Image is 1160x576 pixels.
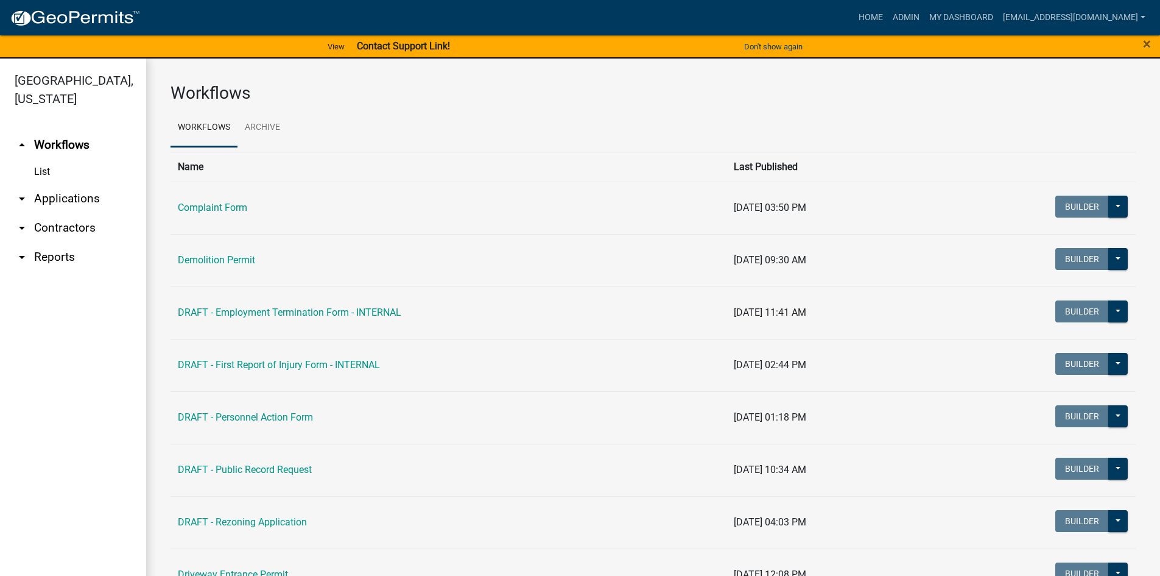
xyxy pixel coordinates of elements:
i: arrow_drop_down [15,191,29,206]
strong: Contact Support Link! [357,40,450,52]
a: View [323,37,350,57]
a: DRAFT - Public Record Request [178,464,312,475]
button: Don't show again [739,37,807,57]
a: Demolition Permit [178,254,255,266]
span: [DATE] 04:03 PM [734,516,806,528]
span: [DATE] 11:41 AM [734,307,806,318]
button: Close [1143,37,1151,51]
a: My Dashboard [924,6,998,29]
span: [DATE] 10:34 AM [734,464,806,475]
h3: Workflows [170,83,1136,104]
span: × [1143,35,1151,52]
button: Builder [1055,353,1109,375]
button: Builder [1055,405,1109,427]
a: Complaint Form [178,202,247,213]
a: DRAFT - Rezoning Application [178,516,307,528]
th: Name [170,152,726,182]
button: Builder [1055,196,1109,218]
a: Archive [237,108,287,148]
span: [DATE] 01:18 PM [734,411,806,423]
a: [EMAIL_ADDRESS][DOMAIN_NAME] [998,6,1150,29]
a: Admin [888,6,924,29]
span: [DATE] 09:30 AM [734,254,806,266]
button: Builder [1055,248,1109,270]
button: Builder [1055,458,1109,480]
i: arrow_drop_down [15,221,29,235]
a: Home [854,6,888,29]
i: arrow_drop_up [15,138,29,152]
a: DRAFT - First Report of Injury Form - INTERNAL [178,359,380,371]
span: [DATE] 03:50 PM [734,202,806,213]
i: arrow_drop_down [15,250,29,265]
a: Workflows [170,108,237,148]
button: Builder [1055,300,1109,322]
span: [DATE] 02:44 PM [734,359,806,371]
th: Last Published [726,152,930,182]
button: Builder [1055,510,1109,532]
a: DRAFT - Employment Termination Form - INTERNAL [178,307,401,318]
a: DRAFT - Personnel Action Form [178,411,313,423]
